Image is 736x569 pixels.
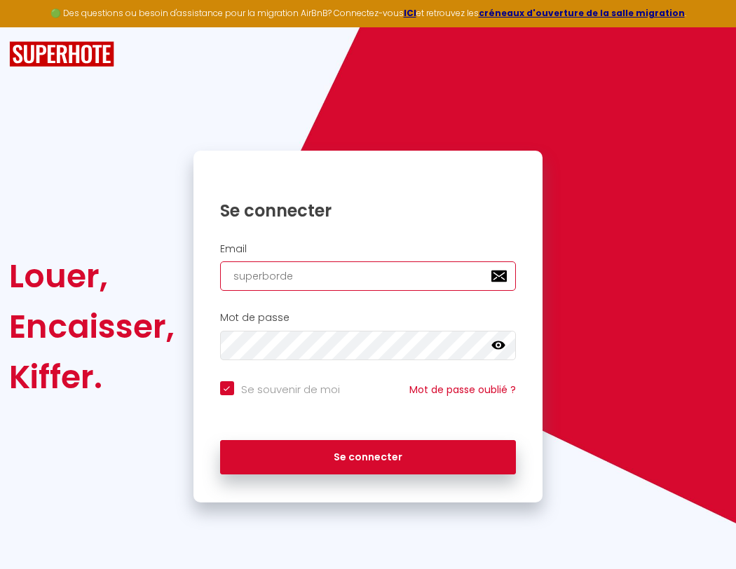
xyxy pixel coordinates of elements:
[9,41,114,67] img: SuperHote logo
[9,251,175,301] div: Louer,
[9,352,175,402] div: Kiffer.
[9,301,175,352] div: Encaisser,
[11,6,53,48] button: Ouvrir le widget de chat LiveChat
[220,243,517,255] h2: Email
[409,383,516,397] a: Mot de passe oublié ?
[220,200,517,221] h1: Se connecter
[404,7,416,19] a: ICI
[479,7,685,19] a: créneaux d'ouverture de la salle migration
[220,440,517,475] button: Se connecter
[220,261,517,291] input: Ton Email
[220,312,517,324] h2: Mot de passe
